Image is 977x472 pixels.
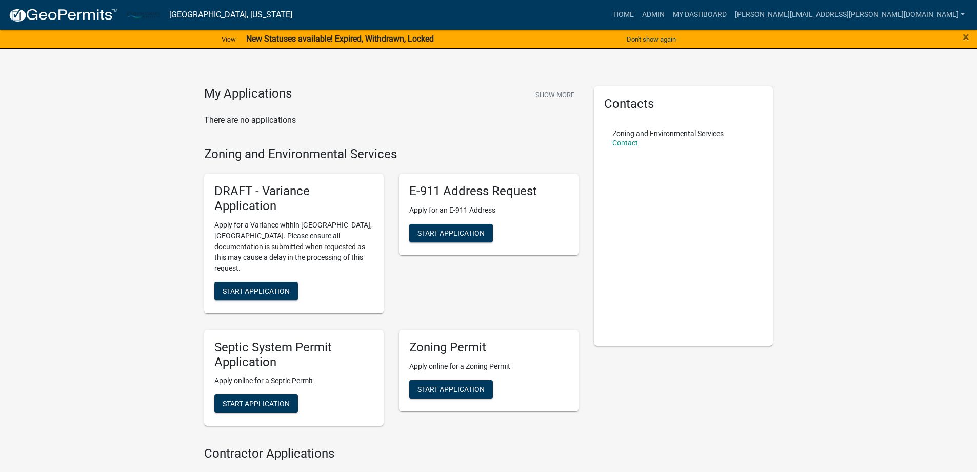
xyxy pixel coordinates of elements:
[217,31,240,48] a: View
[669,5,731,25] a: My Dashboard
[731,5,969,25] a: [PERSON_NAME][EMAIL_ADDRESS][PERSON_NAME][DOMAIN_NAME]
[609,5,638,25] a: Home
[638,5,669,25] a: Admin
[409,380,493,399] button: Start Application
[223,400,290,408] span: Start Application
[612,130,724,137] p: Zoning and Environmental Services
[214,375,373,386] p: Apply online for a Septic Permit
[612,139,638,147] a: Contact
[214,340,373,370] h5: Septic System Permit Application
[623,31,680,48] button: Don't show again
[531,86,579,103] button: Show More
[409,205,568,216] p: Apply for an E-911 Address
[214,282,298,300] button: Start Application
[204,147,579,162] h4: Zoning and Environmental Services
[214,184,373,214] h5: DRAFT - Variance Application
[417,229,485,237] span: Start Application
[169,6,292,24] a: [GEOGRAPHIC_DATA], [US_STATE]
[204,86,292,102] h4: My Applications
[963,31,969,43] button: Close
[409,224,493,242] button: Start Application
[214,220,373,274] p: Apply for a Variance within [GEOGRAPHIC_DATA], [GEOGRAPHIC_DATA]. Please ensure all documentation...
[417,385,485,393] span: Start Application
[126,8,161,22] img: Carlton County, Minnesota
[963,30,969,44] span: ×
[223,287,290,295] span: Start Application
[409,184,568,199] h5: E-911 Address Request
[604,97,763,111] h5: Contacts
[214,394,298,413] button: Start Application
[409,361,568,372] p: Apply online for a Zoning Permit
[204,114,579,126] p: There are no applications
[204,446,579,461] h4: Contractor Applications
[409,340,568,355] h5: Zoning Permit
[246,34,434,44] strong: New Statuses available! Expired, Withdrawn, Locked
